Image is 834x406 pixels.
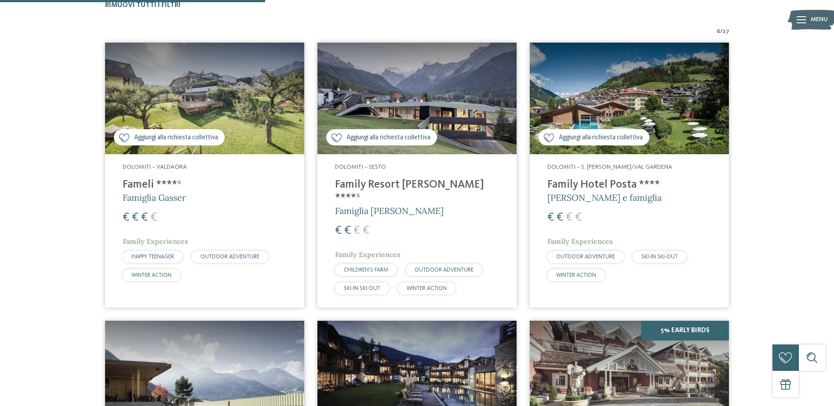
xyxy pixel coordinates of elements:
[566,212,572,223] span: €
[105,2,181,9] span: Rimuovi tutti i filtri
[141,212,148,223] span: €
[353,225,360,236] span: €
[641,254,678,260] span: SKI-IN SKI-OUT
[547,178,711,192] h4: Family Hotel Posta ****
[200,254,259,260] span: OUTDOOR ADVENTURE
[547,164,672,170] span: Dolomiti – S. [PERSON_NAME]/Val Gardena
[556,272,596,278] span: WINTER ACTION
[346,133,430,142] span: Aggiungi alla richiesta collettiva
[123,237,188,246] span: Family Experiences
[407,286,447,291] span: WINTER ACTION
[123,164,187,170] span: Dolomiti – Valdaora
[344,225,351,236] span: €
[123,212,129,223] span: €
[335,205,444,216] span: Famiglia [PERSON_NAME]
[131,272,171,278] span: WINTER ACTION
[530,43,729,308] a: Cercate un hotel per famiglie? Qui troverete solo i migliori! Aggiungi alla richiesta collettiva ...
[105,43,304,308] a: Cercate un hotel per famiglie? Qui troverete solo i migliori! Aggiungi alla richiesta collettiva ...
[317,43,517,308] a: Cercate un hotel per famiglie? Qui troverete solo i migliori! Aggiungi alla richiesta collettiva ...
[150,212,157,223] span: €
[335,225,342,236] span: €
[131,254,174,260] span: HAPPY TEENAGER
[723,27,729,36] span: 27
[557,212,563,223] span: €
[547,212,554,223] span: €
[720,27,723,36] span: /
[575,212,582,223] span: €
[335,164,386,170] span: Dolomiti – Sesto
[335,178,499,205] h4: Family Resort [PERSON_NAME] ****ˢ
[717,27,720,36] span: 6
[547,192,662,203] span: [PERSON_NAME] e famiglia
[134,133,218,142] span: Aggiungi alla richiesta collettiva
[556,254,615,260] span: OUTDOOR ADVENTURE
[105,43,304,155] img: Cercate un hotel per famiglie? Qui troverete solo i migliori!
[415,267,473,273] span: OUTDOOR ADVENTURE
[344,267,388,273] span: CHILDREN’S FARM
[132,212,138,223] span: €
[335,250,401,259] span: Family Experiences
[344,286,380,291] span: SKI-IN SKI-OUT
[547,237,613,246] span: Family Experiences
[530,43,729,155] img: Cercate un hotel per famiglie? Qui troverete solo i migliori!
[559,133,643,142] span: Aggiungi alla richiesta collettiva
[123,192,186,203] span: Famiglia Gasser
[363,225,369,236] span: €
[317,43,517,155] img: Family Resort Rainer ****ˢ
